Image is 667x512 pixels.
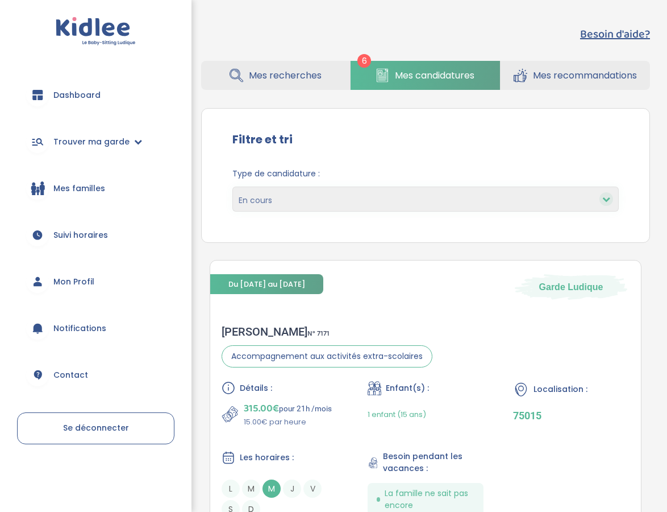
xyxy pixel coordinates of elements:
[17,121,174,162] a: Trouver ma garde
[222,480,240,498] span: L
[383,451,484,474] span: Besoin pendant les vacances :
[242,480,260,498] span: M
[368,409,426,420] span: 1 enfant (15 ans)
[53,183,105,195] span: Mes familles
[210,274,323,294] span: Du [DATE] au [DATE]
[17,214,174,255] a: Suivi horaires
[249,68,322,82] span: Mes recherches
[63,422,129,433] span: Se déconnecter
[232,131,293,148] label: Filtre et tri
[53,229,108,241] span: Suivi horaires
[283,480,301,498] span: J
[232,168,619,180] span: Type de candidature :
[351,61,499,90] a: Mes candidatures
[385,488,474,511] span: La famille ne sait pas encore
[244,400,279,416] span: 315.00€
[53,136,130,148] span: Trouver ma garde
[244,400,332,416] p: pour 21h /mois
[395,68,474,82] span: Mes candidatures
[53,89,101,101] span: Dashboard
[201,61,350,90] a: Mes recherches
[53,323,106,335] span: Notifications
[240,452,294,464] span: Les horaires :
[53,276,94,288] span: Mon Profil
[580,26,650,43] button: Besoin d'aide?
[386,382,429,394] span: Enfant(s) :
[222,325,432,338] div: [PERSON_NAME]
[307,328,330,340] span: N° 7171
[303,480,322,498] span: V
[56,17,136,46] img: logo.svg
[17,412,174,444] a: Se déconnecter
[244,416,332,428] p: 15.00€ par heure
[17,308,174,349] a: Notifications
[539,280,603,293] span: Garde Ludique
[17,354,174,395] a: Contact
[222,345,432,368] span: Accompagnement aux activités extra-scolaires
[17,168,174,209] a: Mes familles
[240,382,272,394] span: Détails :
[357,54,371,68] span: 6
[513,410,630,422] p: 75015
[53,369,88,381] span: Contact
[501,61,650,90] a: Mes recommandations
[262,480,281,498] span: M
[17,261,174,302] a: Mon Profil
[533,68,637,82] span: Mes recommandations
[17,75,174,115] a: Dashboard
[533,383,587,395] span: Localisation :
